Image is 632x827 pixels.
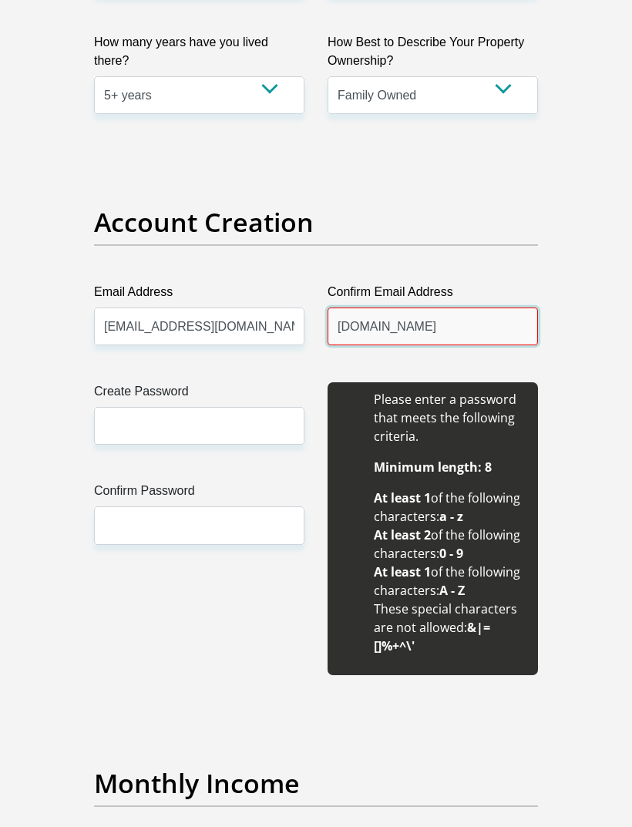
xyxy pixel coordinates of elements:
[374,489,431,506] b: At least 1
[328,76,538,114] select: Please select a value
[94,33,304,76] label: How many years have you lived there?
[94,308,304,345] input: Email Address
[439,508,463,525] b: a - z
[374,600,523,655] li: These special characters are not allowed:
[374,526,431,543] b: At least 2
[374,619,490,654] b: &|=[]%+^\'
[94,506,304,544] input: Confirm Password
[374,563,431,580] b: At least 1
[94,207,538,238] h2: Account Creation
[328,308,538,345] input: Confirm Email Address
[328,283,538,308] label: Confirm Email Address
[94,768,538,799] h2: Monthly Income
[94,76,304,114] select: Please select a value
[439,545,463,562] b: 0 - 9
[374,489,523,526] li: of the following characters:
[328,33,538,76] label: How Best to Describe Your Property Ownership?
[94,283,304,308] label: Email Address
[94,407,304,445] input: Create Password
[94,482,304,506] label: Confirm Password
[439,582,465,599] b: A - Z
[374,459,492,476] b: Minimum length: 8
[94,382,304,407] label: Create Password
[374,526,523,563] li: of the following characters:
[374,390,523,445] li: Please enter a password that meets the following criteria.
[374,563,523,600] li: of the following characters:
